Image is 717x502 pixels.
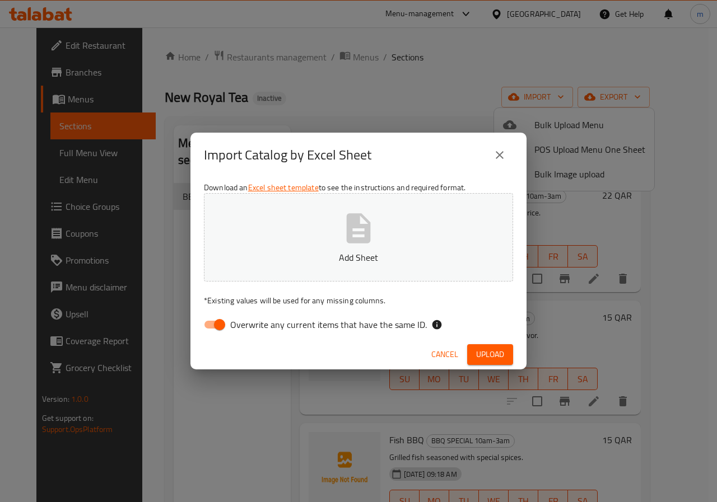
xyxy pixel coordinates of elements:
[204,295,513,306] p: Existing values will be used for any missing columns.
[467,344,513,365] button: Upload
[204,146,371,164] h2: Import Catalog by Excel Sheet
[476,348,504,362] span: Upload
[248,180,319,195] a: Excel sheet template
[221,251,496,264] p: Add Sheet
[431,319,443,330] svg: If the overwrite option isn't selected, then the items that match an existing ID will be ignored ...
[230,318,427,331] span: Overwrite any current items that have the same ID.
[431,348,458,362] span: Cancel
[204,193,513,282] button: Add Sheet
[427,344,463,365] button: Cancel
[190,177,527,340] div: Download an to see the instructions and required format.
[486,142,513,168] button: close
